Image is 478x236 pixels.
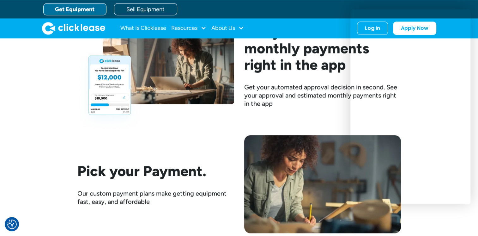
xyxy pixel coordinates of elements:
h2: Pick your Payment. [77,163,234,179]
a: Sell Equipment [114,3,177,15]
div: Resources [171,22,206,34]
div: Get your automated approval decision in second. See your approval and estimated monthly payments ... [244,83,401,108]
img: Clicklease logo [42,22,105,34]
img: Woman holding a yellow pencil working at an art desk [244,135,401,233]
button: Consent Preferences [7,220,17,229]
div: Our custom payment plans make getting equipment fast, easy, and affordable [77,189,234,206]
img: woodworker looking at her laptop [77,21,234,131]
a: Get Equipment [43,3,106,15]
img: Revisit consent button [7,220,17,229]
div: About Us [211,22,244,34]
a: home [42,22,105,34]
h2: See your estimated monthly payments right in the app [244,23,401,73]
a: What Is Clicklease [120,22,166,34]
iframe: Chat Window [350,9,470,204]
